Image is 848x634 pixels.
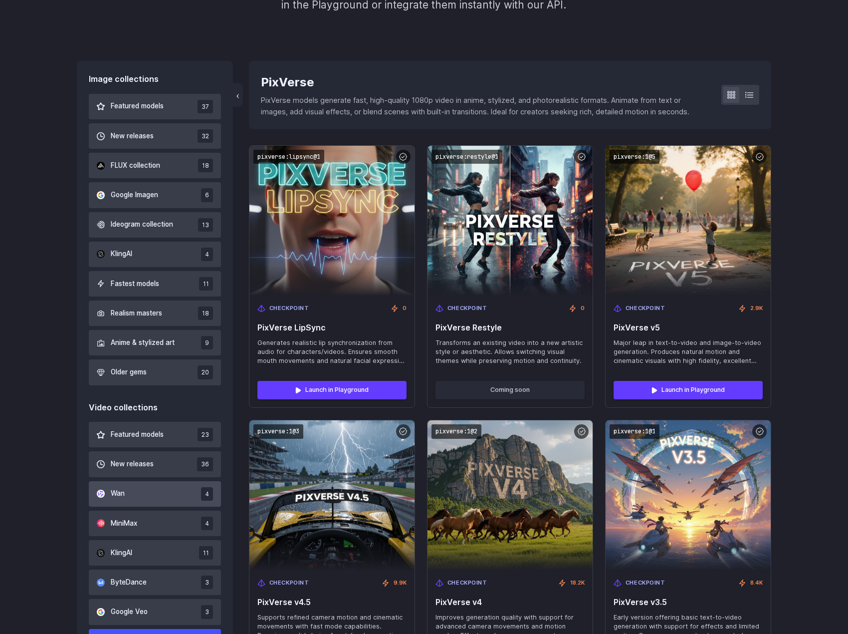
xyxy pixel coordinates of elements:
[257,323,407,332] span: PixVerse LipSync
[614,338,763,365] span: Major leap in text-to-video and image-to-video generation. Produces natural motion and cinematic ...
[201,517,213,530] span: 4
[249,420,415,571] img: PixVerse v4.5
[614,381,763,399] a: Launch in Playground
[89,212,221,238] button: Ideogram collection 13
[111,488,125,499] span: Wan
[427,420,593,571] img: PixVerse v4
[89,451,221,477] button: New releases 36
[111,308,162,319] span: Realism masters
[198,365,213,379] span: 20
[89,511,221,536] button: MiniMax 4
[111,429,164,440] span: Featured models
[431,424,481,439] code: pixverse:1@2
[614,598,763,607] span: PixVerse v3.5
[111,337,175,348] span: Anime & stylized art
[89,73,221,86] div: Image collections
[269,304,309,313] span: Checkpoint
[201,487,213,501] span: 4
[89,570,221,595] button: ByteDance 3
[447,579,487,588] span: Checkpoint
[89,359,221,385] button: Older gems 20
[89,301,221,326] button: Realism masters 18
[111,577,147,588] span: ByteDance
[201,576,213,589] span: 3
[257,598,407,607] span: PixVerse v4.5
[201,248,213,261] span: 4
[233,83,243,107] button: ‹
[435,323,585,332] span: PixVerse Restyle
[447,304,487,313] span: Checkpoint
[750,304,763,313] span: 2.9K
[750,579,763,588] span: 8.4K
[269,579,309,588] span: Checkpoint
[111,101,164,112] span: Featured models
[201,188,213,202] span: 6
[253,424,303,439] code: pixverse:1@3
[610,150,659,164] code: pixverse:1@5
[201,605,213,619] span: 3
[89,153,221,178] button: FLUX collection 18
[111,249,132,260] span: KlingAI
[435,598,585,607] span: PixVerse v4
[89,481,221,507] button: Wan 4
[431,150,502,164] code: pixverse:restyle@1
[606,420,771,571] img: PixVerse v3.5
[89,330,221,355] button: Anime & stylized art 9
[89,182,221,208] button: Google Imagen 6
[89,401,221,414] div: Video collections
[626,304,665,313] span: Checkpoint
[111,548,132,559] span: KlingAI
[581,304,585,313] span: 0
[111,607,148,618] span: Google Veo
[427,146,593,296] img: PixVerse Restyle
[198,218,213,232] span: 13
[198,428,213,441] span: 23
[198,129,213,143] span: 32
[111,131,154,142] span: New releases
[257,381,407,399] a: Launch in Playground
[111,279,159,290] span: Fastest models
[198,159,213,172] span: 18
[626,579,665,588] span: Checkpoint
[261,73,705,92] div: PixVerse
[201,336,213,349] span: 9
[89,242,221,267] button: KlingAI 4
[197,457,213,471] span: 36
[435,338,585,365] span: Transforms an existing video into a new artistic style or aesthetic. Allows switching visual them...
[257,338,407,365] span: Generates realistic lip synchronization from audio for characters/videos. Ensures smooth mouth mo...
[89,123,221,149] button: New releases 32
[249,146,415,296] img: PixVerse LipSync
[614,323,763,332] span: PixVerse v5
[89,271,221,297] button: Fastest models 11
[198,307,213,320] span: 18
[403,304,407,313] span: 0
[394,579,407,588] span: 9.9K
[261,94,705,117] p: PixVerse models generate fast, high-quality 1080p video in anime, stylized, and photorealistic fo...
[199,546,213,560] span: 11
[111,518,137,529] span: MiniMax
[253,150,324,164] code: pixverse:lipsync@1
[89,422,221,447] button: Featured models 23
[111,160,160,171] span: FLUX collection
[111,459,154,470] span: New releases
[111,190,158,201] span: Google Imagen
[610,424,659,439] code: pixverse:1@1
[89,540,221,566] button: KlingAI 11
[198,100,213,113] span: 37
[570,579,585,588] span: 18.2K
[606,146,771,296] img: PixVerse v5
[111,367,147,378] span: Older gems
[111,219,173,230] span: Ideogram collection
[199,277,213,291] span: 11
[89,599,221,625] button: Google Veo 3
[89,94,221,119] button: Featured models 37
[435,381,585,399] button: Coming soon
